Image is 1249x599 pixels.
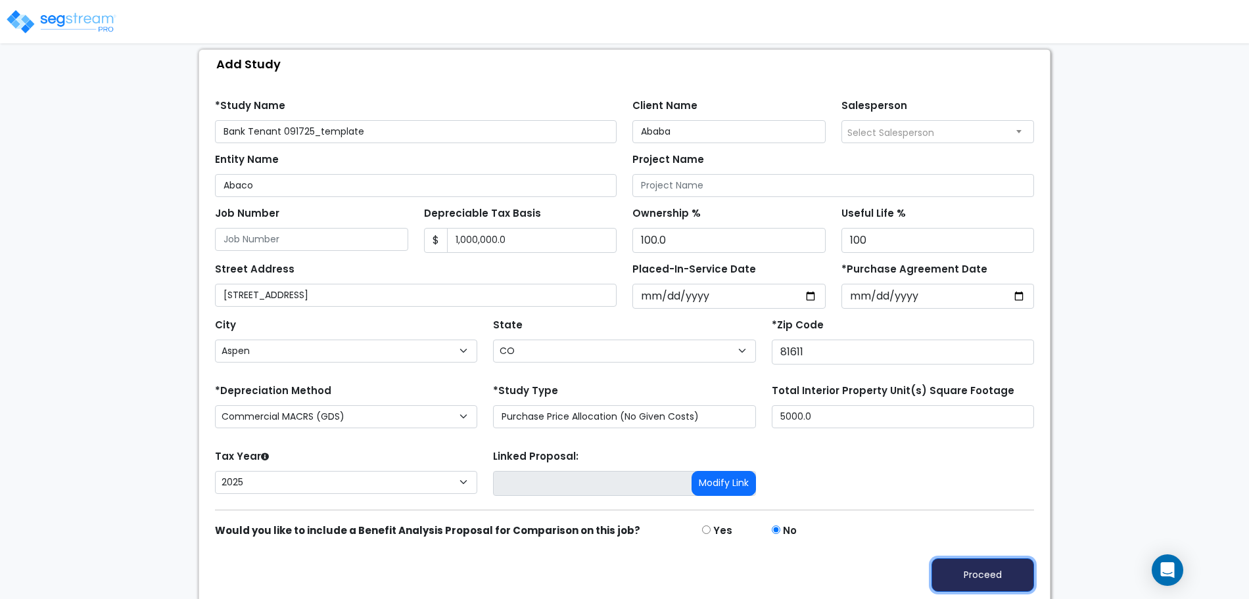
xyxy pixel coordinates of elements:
[1152,554,1183,586] div: Open Intercom Messenger
[215,120,617,143] input: Study Name
[841,99,907,114] label: Salesperson
[772,384,1014,399] label: Total Interior Property Unit(s) Square Footage
[632,120,826,143] input: Client Name
[692,471,756,496] button: Modify Link
[713,523,732,539] label: Yes
[215,384,331,399] label: *Depreciation Method
[783,523,797,539] label: No
[215,449,269,464] label: Tax Year
[772,318,824,333] label: *Zip Code
[632,99,697,114] label: Client Name
[841,262,987,277] label: *Purchase Agreement Date
[632,262,756,277] label: Placed-In-Service Date
[772,405,1034,428] input: total square foot
[841,206,906,221] label: Useful Life %
[632,174,1034,197] input: Project Name
[424,228,448,253] span: $
[632,152,704,167] label: Project Name
[215,206,279,221] label: Job Number
[493,384,558,399] label: *Study Type
[424,206,541,221] label: Depreciable Tax Basis
[493,318,523,333] label: State
[632,228,826,253] input: Ownership %
[5,9,117,35] img: logo_pro_r.png
[215,152,279,167] label: Entity Name
[215,174,617,197] input: Entity Name
[493,449,578,464] label: Linked Proposal:
[215,318,236,333] label: City
[215,523,640,537] strong: Would you like to include a Benefit Analysis Proposal for Comparison on this job?
[447,228,617,253] input: 0.00
[215,99,285,114] label: *Study Name
[841,228,1035,253] input: Useful Life %
[206,50,1050,78] div: Add Study
[841,284,1035,309] input: Purchase Date
[847,126,934,139] span: Select Salesperson
[772,340,1034,365] input: Zip Code
[215,228,408,251] input: Job Number
[931,558,1034,592] button: Proceed
[215,284,617,307] input: Street Address
[632,206,701,221] label: Ownership %
[215,262,295,277] label: Street Address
